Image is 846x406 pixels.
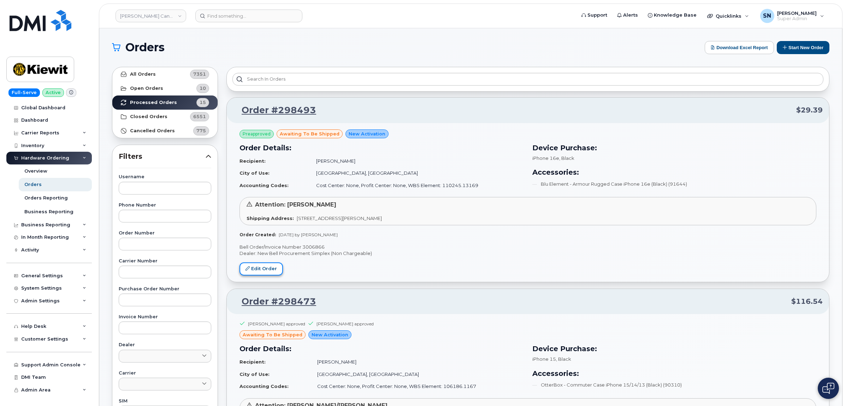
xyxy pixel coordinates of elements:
[310,167,523,179] td: [GEOGRAPHIC_DATA], [GEOGRAPHIC_DATA]
[532,155,559,161] span: iPhone 16e
[297,215,382,221] span: [STREET_ADDRESS][PERSON_NAME]
[130,71,156,77] strong: All Orders
[532,343,817,354] h3: Device Purchase:
[112,110,218,124] a: Closed Orders6551
[239,244,816,250] p: Bell Order/Invoice Number 3006866
[239,232,276,237] strong: Order Created:
[822,383,834,394] img: Open chat
[130,86,163,91] strong: Open Orders
[130,128,175,134] strong: Cancelled Orders
[239,262,283,275] a: Edit Order
[119,399,211,404] label: SIM
[196,127,206,134] span: 775
[112,67,218,81] a: All Orders7351
[232,73,823,86] input: Search in orders
[255,201,336,208] span: Attention: [PERSON_NAME]
[239,371,270,377] strong: City of Use:
[125,42,165,53] span: Orders
[233,104,316,117] a: Order #298493
[312,331,348,338] span: New Activation
[130,114,167,120] strong: Closed Orders
[311,368,523,381] td: [GEOGRAPHIC_DATA], [GEOGRAPHIC_DATA]
[200,85,206,92] span: 10
[119,175,211,179] label: Username
[556,356,571,362] span: , Black
[559,155,574,161] span: , Black
[119,151,206,162] span: Filters
[243,131,271,137] span: Preapproved
[316,321,374,327] div: [PERSON_NAME] approved
[247,215,294,221] strong: Shipping Address:
[119,371,211,376] label: Carrier
[239,182,289,188] strong: Accounting Codes:
[119,231,211,236] label: Order Number
[280,130,339,137] span: awaiting to be shipped
[119,203,211,208] label: Phone Number
[279,232,338,237] span: [DATE] by [PERSON_NAME]
[193,71,206,77] span: 7351
[532,382,817,388] li: OtterBox - Commuter Case iPhone 15/14/13 (Black) (90310)
[200,99,206,106] span: 15
[532,181,817,187] li: Blu Element - Armour Rugged Case iPhone 16e (Black) (91644)
[233,295,316,308] a: Order #298473
[239,343,524,354] h3: Order Details:
[532,167,817,178] h3: Accessories:
[119,259,211,263] label: Carrier Number
[130,100,177,105] strong: Processed Orders
[532,356,556,362] span: iPhone 15
[239,158,266,164] strong: Recipient:
[119,287,211,291] label: Purchase Order Number
[248,321,305,327] div: [PERSON_NAME] approved
[243,331,302,338] span: awaiting to be shipped
[112,124,218,138] a: Cancelled Orders775
[119,343,211,347] label: Dealer
[112,95,218,110] a: Processed Orders15
[791,296,823,307] span: $116.54
[777,41,829,54] button: Start New Order
[311,380,523,393] td: Cost Center: None, Profit Center: None, WBS Element: 106186.1167
[310,179,523,192] td: Cost Center: None, Profit Center: None, WBS Element: 110245.13169
[705,41,774,54] button: Download Excel Report
[193,113,206,120] span: 6551
[239,170,270,176] strong: City of Use:
[532,143,817,153] h3: Device Purchase:
[239,250,816,257] p: Dealer: New Bell Procurement Simplex (Non Chargeable)
[311,356,523,368] td: [PERSON_NAME]
[310,155,523,167] td: [PERSON_NAME]
[112,81,218,95] a: Open Orders10
[239,359,266,365] strong: Recipient:
[119,315,211,319] label: Invoice Number
[796,105,823,115] span: $29.39
[239,143,524,153] h3: Order Details:
[532,368,817,379] h3: Accessories:
[239,383,289,389] strong: Accounting Codes:
[349,130,385,137] span: New Activation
